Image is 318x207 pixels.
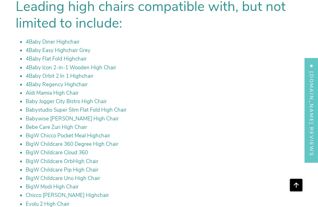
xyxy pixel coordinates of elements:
[26,158,302,165] li: BigW Childcare OrbHigh Chair
[26,64,302,71] li: 4Baby Icon 2-in-1 Wooden High Chair
[26,115,302,122] li: Babywise [PERSON_NAME] High Chair
[26,183,302,190] li: BigW Modi High Chair
[26,107,302,114] li: Babystudio Super Slim Flat Fold High Chair
[290,179,302,191] button: Scroll to top
[26,149,302,157] li: BigW Childcare Cloud 360
[26,166,302,173] li: BigW Childcare Pip High Chair
[26,47,302,54] li: 4Baby Easy Highchair Grey
[26,98,302,105] li: Baby Jogger City Bistro High Chair
[26,72,302,80] li: 4Baby Orbit 2 In 1 Highchair
[26,89,302,97] li: Aldi Mamia High Chair
[26,56,302,63] li: 4Baby Flat Fold Highchair
[26,141,302,148] li: BigW Childcare 360 Degree High Chair
[26,132,302,139] li: BigW Chicco Pocket Meal Highchair
[26,124,302,131] li: Bebe Care Zuri High Chair
[26,38,302,45] li: 4Baby Diner Highchair
[26,192,302,199] li: Chicco [PERSON_NAME] Highchair
[26,175,302,182] li: BigW Childcare Uno High Chair
[26,81,302,88] li: 4Baby Regency Highchair
[305,58,318,162] div: Click to open Judge.me floating reviews tab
